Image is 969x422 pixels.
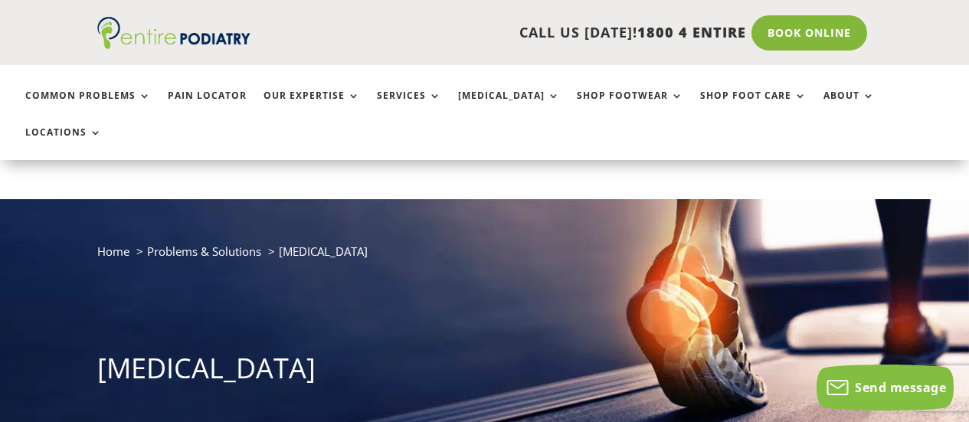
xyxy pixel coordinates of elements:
[823,90,875,123] a: About
[97,244,129,259] a: Home
[271,23,746,43] p: CALL US [DATE]!
[97,17,250,49] img: logo (1)
[577,90,683,123] a: Shop Footwear
[97,37,250,52] a: Entire Podiatry
[700,90,807,123] a: Shop Foot Care
[25,90,151,123] a: Common Problems
[377,90,441,123] a: Services
[751,15,867,51] a: Book Online
[264,90,360,123] a: Our Expertise
[147,244,261,259] a: Problems & Solutions
[458,90,560,123] a: [MEDICAL_DATA]
[25,127,102,160] a: Locations
[637,23,746,41] span: 1800 4 ENTIRE
[279,244,368,259] span: [MEDICAL_DATA]
[817,365,954,411] button: Send message
[97,349,872,395] h1: [MEDICAL_DATA]
[855,379,946,396] span: Send message
[97,241,872,273] nav: breadcrumb
[168,90,247,123] a: Pain Locator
